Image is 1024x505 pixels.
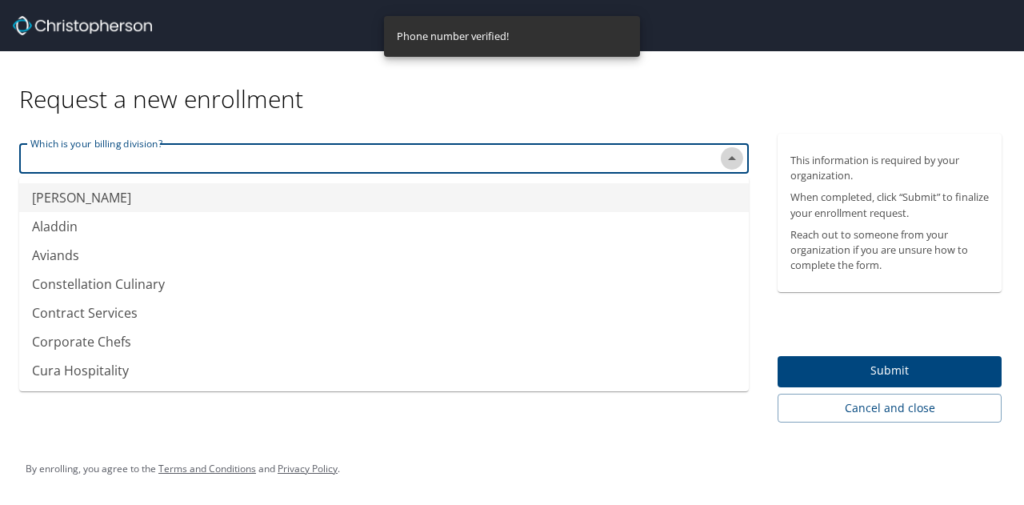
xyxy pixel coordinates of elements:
[790,361,989,381] span: Submit
[26,449,340,489] div: By enrolling, you agree to the and .
[790,227,989,274] p: Reach out to someone from your organization if you are unsure how to complete the form.
[19,270,749,299] li: Constellation Culinary
[13,16,152,35] img: cbt logo
[790,190,989,220] p: When completed, click “Submit” to finalize your enrollment request.
[397,21,509,52] div: Phone number verified!
[158,462,256,475] a: Terms and Conditions
[790,399,989,419] span: Cancel and close
[778,356,1002,387] button: Submit
[19,212,749,241] li: Aladdin
[19,51,1014,114] div: Request a new enrollment
[19,356,749,385] li: Cura Hospitality
[778,394,1002,423] button: Cancel and close
[19,327,749,356] li: Corporate Chefs
[721,147,743,170] button: Close
[278,462,338,475] a: Privacy Policy
[790,153,989,183] p: This information is required by your organization.
[19,183,749,212] li: [PERSON_NAME]
[19,299,749,327] li: Contract Services
[19,241,749,270] li: Aviands
[19,385,749,414] li: Design Cuisine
